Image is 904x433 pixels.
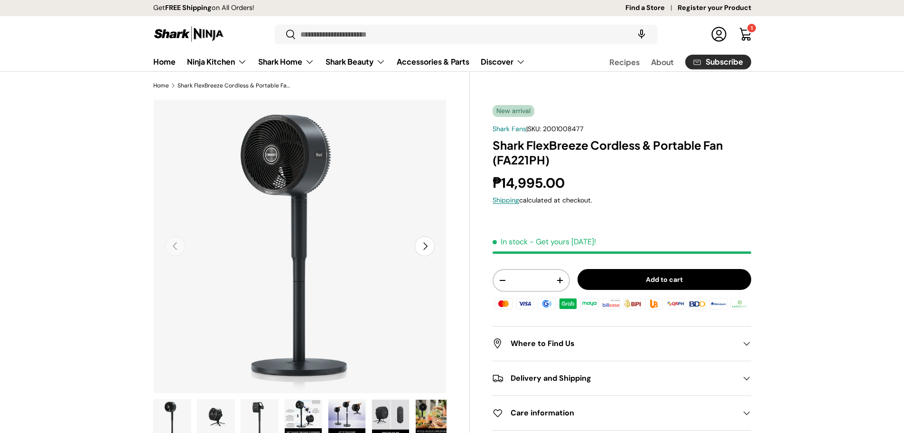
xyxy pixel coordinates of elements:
[558,297,578,311] img: grabpay
[165,3,212,12] strong: FREE Shipping
[729,297,750,311] img: landbank
[708,297,729,311] img: metrobank
[493,373,736,384] h2: Delivery and Shipping
[651,53,674,71] a: About
[685,55,751,69] a: Subscribe
[493,407,736,419] h2: Care information
[493,105,534,117] span: New arrival
[153,81,470,90] nav: Breadcrumbs
[751,25,753,31] span: 1
[320,52,391,71] summary: Shark Beauty
[622,297,643,311] img: bpi
[587,52,751,71] nav: Secondary
[181,52,252,71] summary: Ninja Kitchen
[601,297,622,311] img: billease
[528,125,541,133] span: SKU:
[493,327,751,361] summary: Where to Find Us
[493,196,519,204] a: Shipping
[258,52,314,71] a: Shark Home
[678,3,751,13] a: Register your Product
[326,52,385,71] a: Shark Beauty
[493,195,751,205] div: calculated at checkout.
[493,396,751,430] summary: Care information
[493,138,751,167] h1: Shark FlexBreeze Cordless & Portable Fan (FA221PH)
[493,361,751,395] summary: Delivery and Shipping
[153,52,525,71] nav: Primary
[665,297,686,311] img: qrph
[609,53,640,71] a: Recipes
[530,237,596,247] p: - Get yours [DATE]!
[493,297,514,311] img: master
[514,297,535,311] img: visa
[526,125,584,133] span: |
[177,83,291,88] a: Shark FlexBreeze Cordless & Portable Fan (FA221PH)
[687,297,708,311] img: bdo
[536,297,557,311] img: gcash
[578,269,751,290] button: Add to cart
[153,52,176,71] a: Home
[493,338,736,349] h2: Where to Find Us
[475,52,531,71] summary: Discover
[579,297,600,311] img: maya
[153,3,254,13] p: Get on All Orders!
[187,52,247,71] a: Ninja Kitchen
[493,237,528,247] span: In stock
[493,125,526,133] a: Shark Fans
[153,25,224,43] img: Shark Ninja Philippines
[493,174,567,192] strong: ₱14,995.00
[706,58,743,66] span: Subscribe
[625,3,678,13] a: Find a Store
[543,125,584,133] span: 2001008477
[252,52,320,71] summary: Shark Home
[643,297,664,311] img: ubp
[626,24,657,45] speech-search-button: Search by voice
[153,83,169,88] a: Home
[481,52,525,71] a: Discover
[397,52,469,71] a: Accessories & Parts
